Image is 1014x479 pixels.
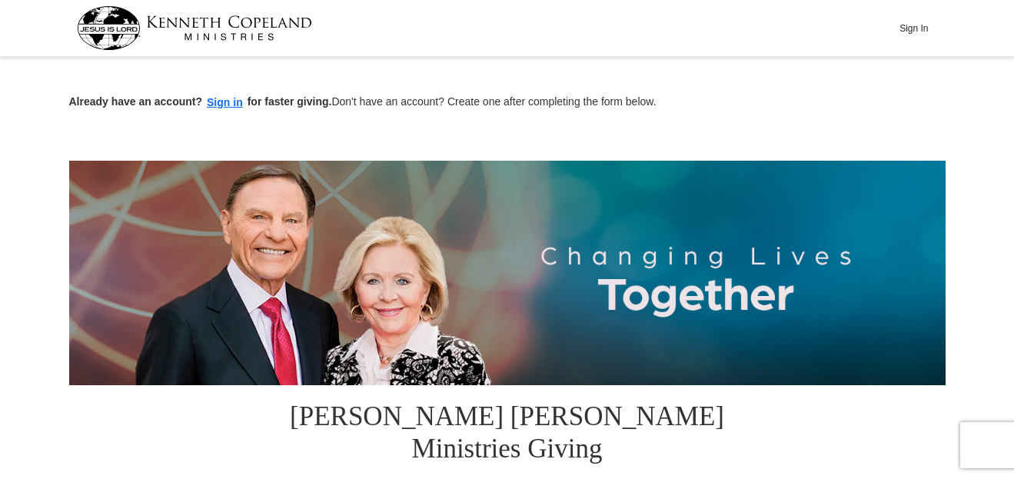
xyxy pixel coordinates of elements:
button: Sign in [202,94,248,111]
p: Don't have an account? Create one after completing the form below. [69,94,946,111]
strong: Already have an account? for faster giving. [69,95,332,108]
button: Sign In [891,16,937,40]
img: kcm-header-logo.svg [77,6,312,50]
